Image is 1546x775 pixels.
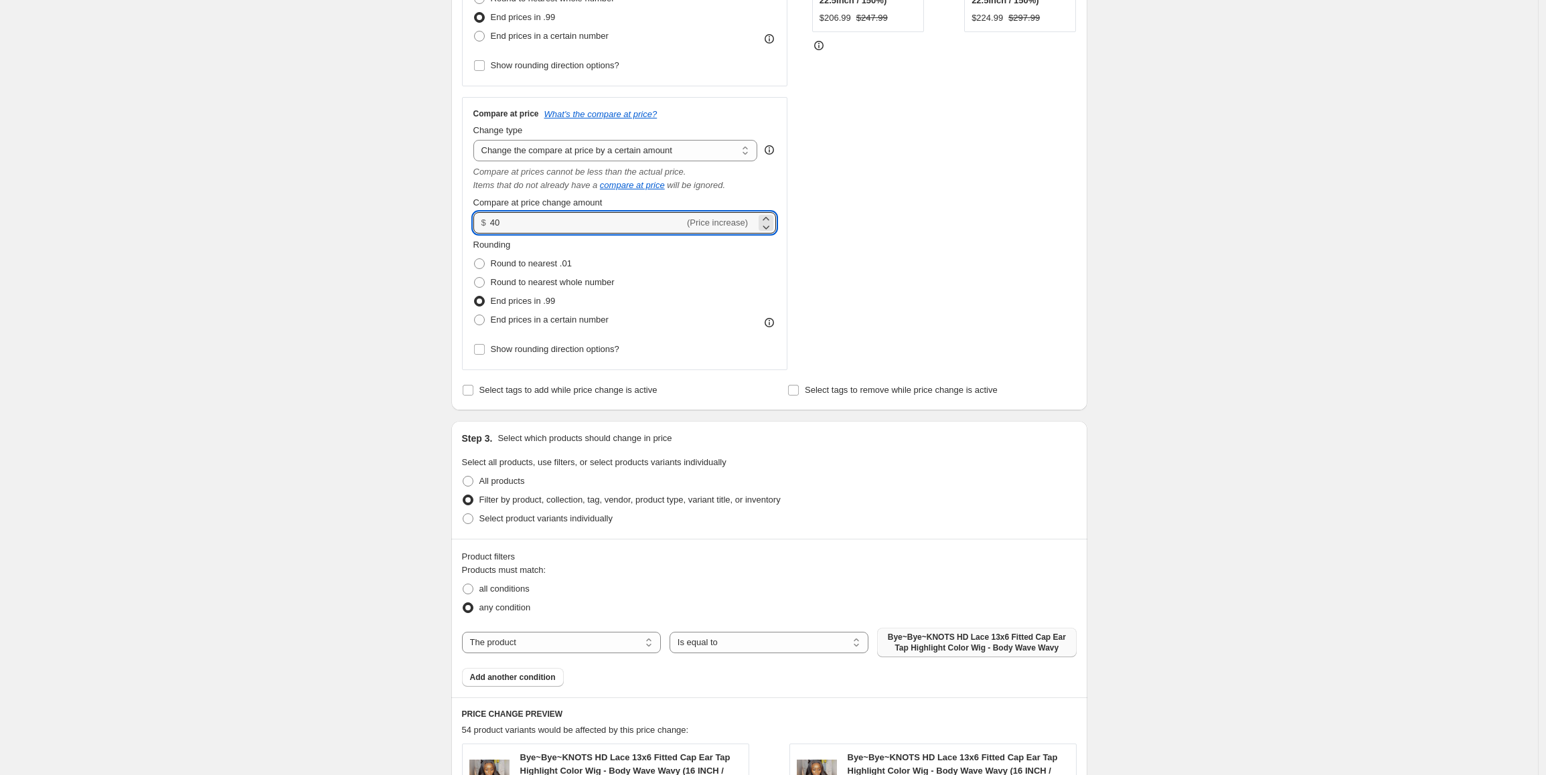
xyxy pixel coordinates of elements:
span: Products must match: [462,565,546,575]
i: Items that do not already have a [473,180,598,190]
span: Compare at price change amount [473,197,603,207]
span: $ [481,218,486,228]
div: $206.99 [820,11,851,25]
button: compare at price [600,180,665,190]
strike: $247.99 [856,11,888,25]
span: Rounding [473,240,511,250]
h3: Compare at price [473,108,539,119]
span: End prices in a certain number [491,315,609,325]
h2: Step 3. [462,432,493,445]
p: Select which products should change in price [497,432,672,445]
div: Product filters [462,550,1077,564]
input: -10.00 [490,212,684,234]
span: Round to nearest .01 [491,258,572,268]
span: Select all products, use filters, or select products variants individually [462,457,726,467]
strike: $297.99 [1008,11,1040,25]
span: all conditions [479,584,530,594]
span: Select product variants individually [479,513,613,523]
span: Filter by product, collection, tag, vendor, product type, variant title, or inventory [479,495,781,505]
span: 54 product variants would be affected by this price change: [462,725,689,735]
span: Change type [473,125,523,135]
span: Add another condition [470,672,556,683]
div: $224.99 [972,11,1003,25]
h6: PRICE CHANGE PREVIEW [462,709,1077,719]
i: will be ignored. [667,180,725,190]
span: any condition [479,602,531,612]
span: Show rounding direction options? [491,344,619,354]
i: Compare at prices cannot be less than the actual price. [473,167,686,177]
span: Round to nearest whole number [491,277,615,287]
span: End prices in a certain number [491,31,609,41]
span: Select tags to add while price change is active [479,385,658,395]
span: Select tags to remove while price change is active [805,385,998,395]
button: Add another condition [462,668,564,687]
div: help [763,143,776,157]
span: All products [479,476,525,486]
span: (Price increase) [687,218,748,228]
span: End prices in .99 [491,296,556,306]
button: Bye~Bye~KNOTS HD Lace 13x6 Fitted Cap Ear Tap Highlight Color Wig - Body Wave Wavy [877,628,1076,657]
span: Bye~Bye~KNOTS HD Lace 13x6 Fitted Cap Ear Tap Highlight Color Wig - Body Wave Wavy [885,632,1068,653]
button: What's the compare at price? [544,109,658,119]
span: Show rounding direction options? [491,60,619,70]
span: End prices in .99 [491,12,556,22]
